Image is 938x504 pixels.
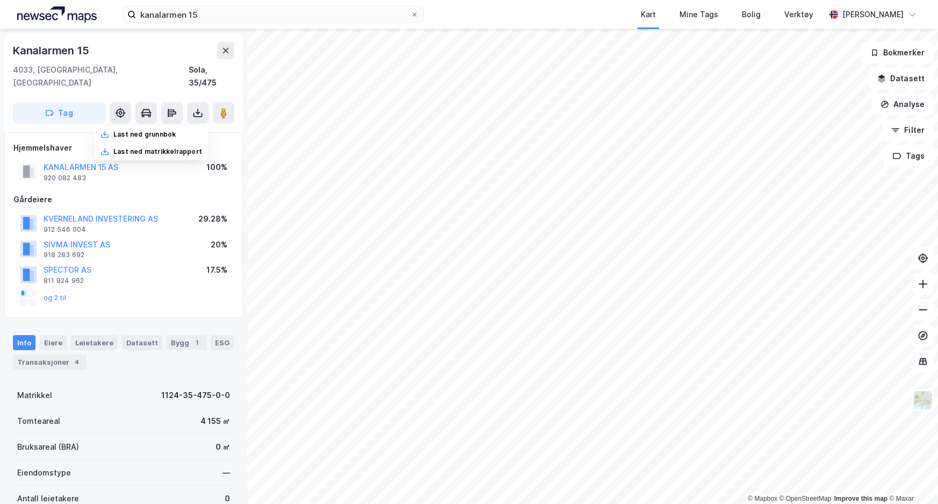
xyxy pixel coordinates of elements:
[884,452,938,504] iframe: Chat Widget
[779,495,832,502] a: OpenStreetMap
[13,63,189,89] div: 4033, [GEOGRAPHIC_DATA], [GEOGRAPHIC_DATA]
[113,147,202,156] div: Last ned matrikkelrapport
[136,6,410,23] input: Søk på adresse, matrikkel, gårdeiere, leietakere eller personer
[71,335,118,350] div: Leietakere
[206,161,227,174] div: 100%
[161,389,230,402] div: 1124-35-475-0-0
[13,193,234,206] div: Gårdeiere
[17,6,97,23] img: logo.a4113a55bc3d86da70a041830d287a7e.svg
[113,130,176,139] div: Last ned grunnbok
[167,335,206,350] div: Bygg
[882,119,934,141] button: Filter
[871,94,934,115] button: Analyse
[201,415,230,428] div: 4 155 ㎡
[868,68,934,89] button: Datasett
[13,354,87,370] div: Transaksjoner
[742,8,761,21] div: Bolig
[122,335,162,350] div: Datasett
[913,390,933,410] img: Z
[884,145,934,167] button: Tags
[44,276,84,285] div: 811 924 962
[13,42,91,59] div: Kanalarmen 15
[191,337,202,348] div: 1
[17,389,52,402] div: Matrikkel
[13,335,35,350] div: Info
[17,415,60,428] div: Tomteareal
[17,441,79,453] div: Bruksareal (BRA)
[679,8,718,21] div: Mine Tags
[44,225,86,234] div: 912 546 004
[44,174,86,182] div: 920 082 483
[641,8,656,21] div: Kart
[884,452,938,504] div: Kontrollprogram for chat
[206,264,227,276] div: 17.5%
[834,495,887,502] a: Improve this map
[216,441,230,453] div: 0 ㎡
[189,63,234,89] div: Sola, 35/475
[223,466,230,479] div: —
[861,42,934,63] button: Bokmerker
[842,8,904,21] div: [PERSON_NAME]
[17,466,71,479] div: Eiendomstype
[748,495,777,502] a: Mapbox
[40,335,67,350] div: Eiere
[71,357,82,367] div: 4
[198,212,227,225] div: 29.28%
[13,102,105,124] button: Tag
[13,141,234,154] div: Hjemmelshaver
[211,335,234,350] div: ESG
[44,251,84,259] div: 918 283 692
[211,238,227,251] div: 20%
[784,8,813,21] div: Verktøy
